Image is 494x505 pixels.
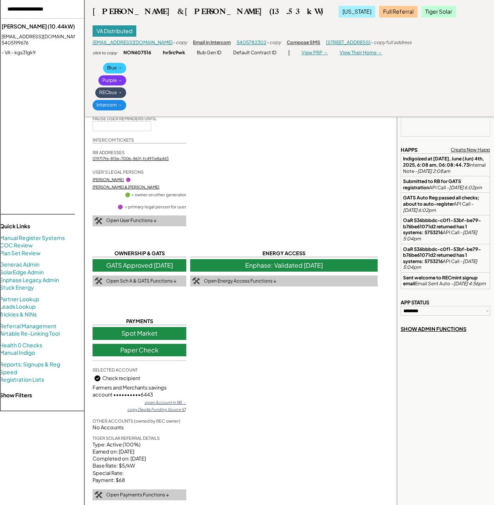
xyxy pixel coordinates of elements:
div: 🟣 = primary legal person for user [118,204,186,210]
div: Enphase: Validated [DATE] [190,259,378,272]
em: [DATE] 5:04pm [403,229,478,242]
div: Spot Market [93,327,186,340]
div: API Call - [403,246,488,270]
div: - copy [173,39,187,46]
a: [EMAIL_ADDRESS][DOMAIN_NAME] [93,39,173,45]
div: Internal Note - [403,156,488,174]
div: Check recipient [102,375,140,382]
div: [EMAIL_ADDRESS][DOMAIN_NAME] - 5405199676 [2,34,97,47]
img: tool-icon.png [95,217,102,224]
div: RECbus → [95,87,126,98]
div: Default Contract ID [233,50,276,56]
img: tool-icon.png [95,491,102,498]
div: Compose SMS [287,39,320,46]
div: [PERSON_NAME] & [PERSON_NAME] (13.53kW) [93,7,323,16]
div: - copy full address [371,39,412,46]
div: Open User Functions ↓ [106,217,157,224]
div: Paper Check [93,344,186,356]
div: View Their Home → [340,50,382,56]
div: OTHER ACCOUNTS (owned by REC owner) [93,418,180,424]
div: VA Distributed [93,25,136,37]
img: tool-icon.png [95,277,102,285]
strong: OaR 536bbbdc-c0f1-53bf-be79-b76be61071d2 returned has 1 systems: 5753216 [403,217,481,235]
div: Purple → [98,75,126,86]
a: [PERSON_NAME] & [PERSON_NAME] [93,185,159,189]
div: Tiger Solar [421,6,456,18]
div: copy Dwolla Funding Source ID [127,407,185,412]
div: hv5rc9wk [163,50,185,56]
div: Farmers and Merchants savings account ••••••••••6443 [93,384,186,398]
div: | [288,49,290,57]
div: USER'S LEGAL PERSONS [93,169,144,175]
div: PAYMENTS [93,318,186,325]
div: No Accounts [93,424,124,431]
em: [DATE] 4:56pm [453,281,486,286]
div: Blue → [103,63,126,73]
div: Open Energy Access Functions ↓ [204,278,276,285]
div: 🟣 [126,177,130,182]
div: GATS Approved [DATE] [93,259,186,272]
div: Open Sch A & GATS Functions ↓ [106,278,177,285]
a: 019717fe-815e-700b-861f-fc4911e8a443 [93,156,169,161]
a: 5405782302 [237,39,266,45]
em: [DATE] 5:04pm [403,258,478,270]
em: [DATE] 6:02pm [403,207,436,213]
strong: GATS Auto Reg passed all checks; about to auto-register [403,195,480,207]
div: Intercom → [93,100,126,110]
div: INTERCOM TICKETS [93,137,134,143]
div: APP STATUS [401,299,429,306]
div: Email Sent Auto - [403,275,488,287]
div: HAPPS [401,146,417,153]
div: OWNERSHIP & GATS [93,250,186,257]
div: RB ADDRESSES [93,149,125,155]
a: [STREET_ADDRESS] [326,39,371,45]
em: [DATE] 2:08am [417,168,450,174]
div: [PERSON_NAME] (10.44kW) [2,23,97,30]
div: - copy [266,39,281,46]
div: 🟢 = owner on other generator [125,192,186,197]
div: NON607516 [123,50,151,56]
div: ENERGY ACCESS [190,250,378,257]
div: PAUSE USER REMINDERS UNTIL [93,116,157,121]
em: [DATE] 6:02pm [449,185,482,190]
strong: OaR 536bbbdc-c0f1-53bf-be79-b76be61071d2 returned has 1 systems: 5753216 [403,246,481,264]
strong: Indigoized at [DATE], June (Jun) 4th, 2025, 6:08 am, 06:08:44.73 [403,156,485,168]
div: Open Payments Functions ↓ [106,492,169,498]
div: API Call - [403,217,488,242]
strong: Submitted to RB for GATS registration [403,178,462,190]
img: tool-icon.png [192,277,200,285]
div: Bub Gen ID [197,50,221,56]
div: View PRP → [301,50,328,56]
div: open Account in RB → [144,400,186,405]
div: Create New Happ [451,147,490,153]
div: API Call - [403,178,488,190]
div: click to copy: [93,50,118,55]
div: API Call - [403,195,488,213]
div: Type: Active (100%) Earned on: [DATE] Completed on: [DATE] Base Rate: $5/kW Special Rate: Payment... [93,441,186,484]
strong: Sent welcome to RECmint signup email [403,275,478,287]
div: [US_STATE] [339,6,375,18]
a: [PERSON_NAME] [93,177,124,182]
div: Full Referral [379,6,417,18]
div: Email in Intercom [193,39,231,46]
div: SHOW ADMIN FUNCTIONS [401,325,466,333]
div: SELECTED ACCOUNT [93,367,138,373]
div: TIGER SOLAR REFERRAL DETAILS [93,435,160,441]
div: - VA - kgs31gk9 [2,50,97,56]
